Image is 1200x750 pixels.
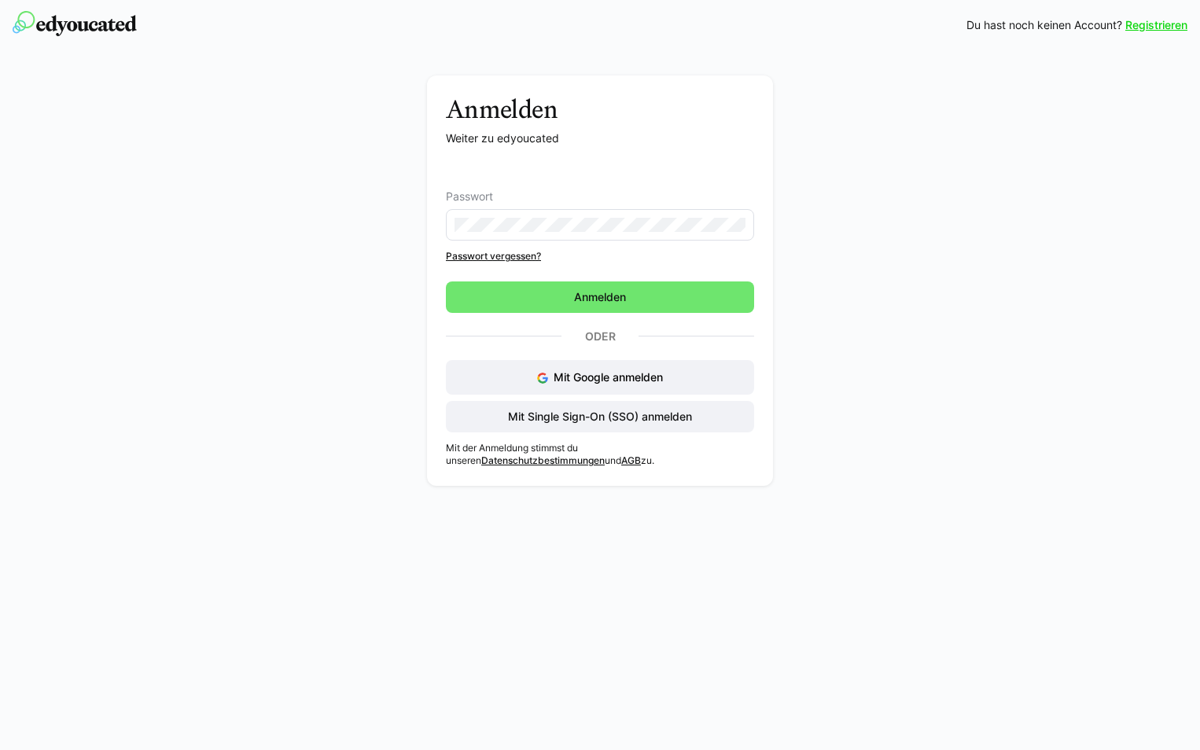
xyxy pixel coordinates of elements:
p: Mit der Anmeldung stimmst du unseren und zu. [446,442,754,467]
a: Datenschutzbestimmungen [481,454,605,466]
button: Mit Single Sign-On (SSO) anmelden [446,401,754,432]
span: Mit Google anmelden [554,370,663,384]
p: Weiter zu edyoucated [446,131,754,146]
button: Anmelden [446,281,754,313]
span: Passwort [446,190,493,203]
img: edyoucated [13,11,137,36]
h3: Anmelden [446,94,754,124]
p: Oder [561,325,639,347]
a: AGB [621,454,641,466]
span: Du hast noch keinen Account? [966,17,1122,33]
span: Anmelden [572,289,628,305]
a: Passwort vergessen? [446,250,754,263]
span: Mit Single Sign-On (SSO) anmelden [506,409,694,425]
button: Mit Google anmelden [446,360,754,395]
a: Registrieren [1125,17,1187,33]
